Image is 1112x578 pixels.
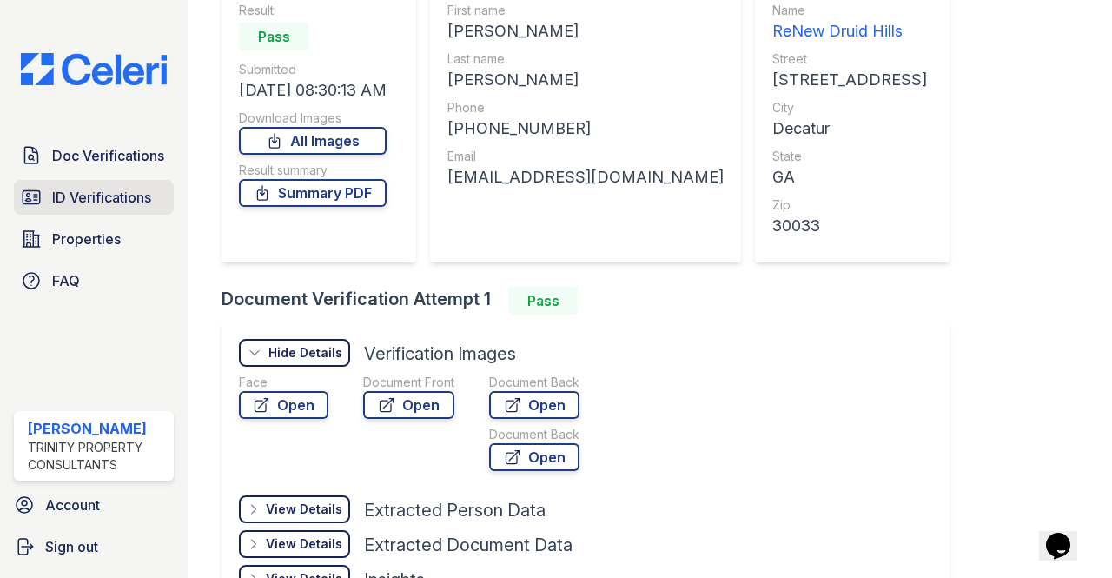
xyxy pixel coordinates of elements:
div: Zip [772,196,927,214]
div: Extracted Document Data [364,533,573,557]
div: Document Front [363,374,454,391]
a: Account [7,488,181,522]
div: Extracted Person Data [364,498,546,522]
div: [EMAIL_ADDRESS][DOMAIN_NAME] [447,165,724,189]
div: Pass [508,287,578,315]
a: Open [363,391,454,419]
a: Summary PDF [239,179,387,207]
div: ReNew Druid Hills [772,19,927,43]
a: FAQ [14,263,174,298]
div: Pass [239,23,308,50]
div: View Details [266,535,342,553]
img: CE_Logo_Blue-a8612792a0a2168367f1c8372b55b34899dd931a85d93a1a3d3e32e68fde9ad4.png [7,53,181,86]
div: Submitted [239,61,387,78]
div: 30033 [772,214,927,238]
div: City [772,99,927,116]
div: Name [772,2,927,19]
a: All Images [239,127,387,155]
span: Properties [52,229,121,249]
a: Open [239,391,328,419]
div: State [772,148,927,165]
div: Document Verification Attempt 1 [222,287,963,315]
div: GA [772,165,927,189]
a: Properties [14,222,174,256]
div: Document Back [489,426,579,443]
span: Doc Verifications [52,145,164,166]
div: Result summary [239,162,387,179]
div: [PERSON_NAME] [447,68,724,92]
div: Trinity Property Consultants [28,439,167,474]
div: Face [239,374,328,391]
div: Document Back [489,374,579,391]
a: ID Verifications [14,180,174,215]
a: Sign out [7,529,181,564]
div: Street [772,50,927,68]
div: Download Images [239,110,387,127]
div: First name [447,2,724,19]
div: Email [447,148,724,165]
a: Name ReNew Druid Hills [772,2,927,43]
div: [PHONE_NUMBER] [447,116,724,141]
div: View Details [266,501,342,518]
div: Verification Images [364,342,516,366]
a: Open [489,391,579,419]
div: Decatur [772,116,927,141]
div: [STREET_ADDRESS] [772,68,927,92]
iframe: chat widget [1039,508,1095,561]
div: Phone [447,99,724,116]
div: Last name [447,50,724,68]
span: ID Verifications [52,187,151,208]
span: FAQ [52,270,80,291]
a: Doc Verifications [14,138,174,173]
div: Result [239,2,387,19]
div: [PERSON_NAME] [28,418,167,439]
div: [DATE] 08:30:13 AM [239,78,387,103]
a: Open [489,443,579,471]
div: [PERSON_NAME] [447,19,724,43]
div: Hide Details [268,344,342,362]
span: Sign out [45,536,98,557]
span: Account [45,495,100,515]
